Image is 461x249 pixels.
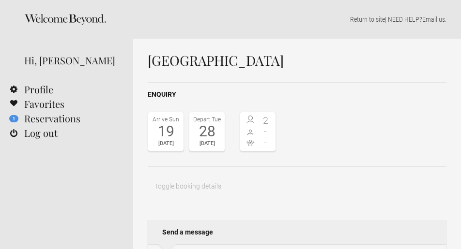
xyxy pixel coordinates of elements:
span: - [258,138,274,147]
h1: [GEOGRAPHIC_DATA] [148,53,446,68]
h2: Send a message [148,220,446,244]
div: [DATE] [192,139,222,148]
p: | NEED HELP? . [148,15,446,24]
a: Email us [422,15,445,23]
span: 2 [258,116,274,125]
button: Toggle booking details [148,176,228,196]
flynt-notification-badge: 1 [9,115,18,122]
div: [DATE] [151,139,181,148]
div: Hi, [PERSON_NAME] [24,53,119,68]
a: Return to site [350,15,385,23]
div: 28 [192,124,222,139]
h2: Enquiry [148,89,446,100]
div: Arrive Sun [151,115,181,124]
div: 19 [151,124,181,139]
div: Depart Tue [192,115,222,124]
span: - [258,127,274,136]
